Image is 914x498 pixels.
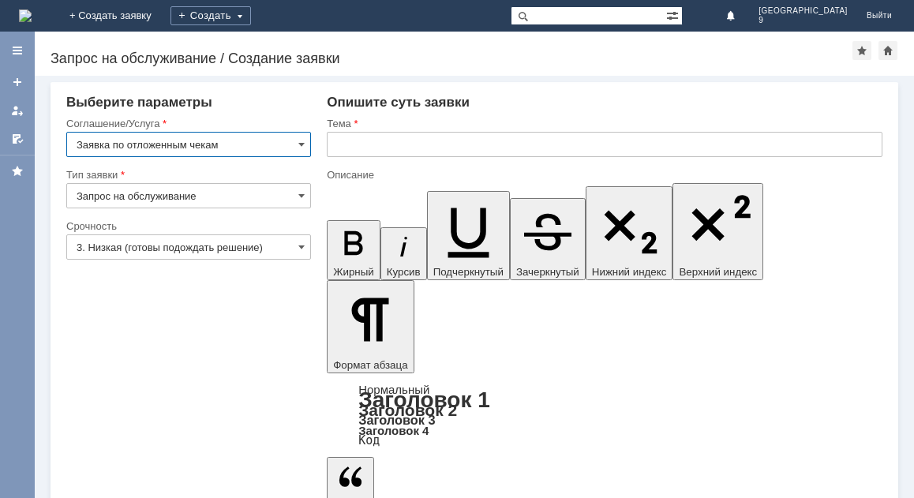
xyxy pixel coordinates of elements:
[66,221,308,231] div: Срочность
[327,280,414,373] button: Формат абзаца
[380,227,427,280] button: Курсив
[19,9,32,22] img: logo
[358,383,429,396] a: Нормальный
[327,95,470,110] span: Опишите суть заявки
[510,198,586,280] button: Зачеркнутый
[358,424,429,437] a: Заголовок 4
[66,170,308,180] div: Тип заявки
[51,51,852,66] div: Запрос на обслуживание / Создание заявки
[679,266,757,278] span: Верхний индекс
[66,118,308,129] div: Соглашение/Услуга
[427,191,510,280] button: Подчеркнутый
[358,413,435,427] a: Заголовок 3
[759,6,848,16] span: [GEOGRAPHIC_DATA]
[852,41,871,60] div: Добавить в избранное
[5,69,30,95] a: Создать заявку
[333,359,407,371] span: Формат абзаца
[387,266,421,278] span: Курсив
[759,16,848,25] span: 9
[358,401,457,419] a: Заголовок 2
[170,6,251,25] div: Создать
[5,126,30,152] a: Мои согласования
[672,183,763,280] button: Верхний индекс
[333,266,374,278] span: Жирный
[327,220,380,280] button: Жирный
[433,266,504,278] span: Подчеркнутый
[358,388,490,412] a: Заголовок 1
[586,186,673,280] button: Нижний индекс
[19,9,32,22] a: Перейти на домашнюю страницу
[327,384,882,446] div: Формат абзаца
[358,433,380,447] a: Код
[66,95,212,110] span: Выберите параметры
[5,98,30,123] a: Мои заявки
[592,266,667,278] span: Нижний индекс
[516,266,579,278] span: Зачеркнутый
[666,7,682,22] span: Расширенный поиск
[878,41,897,60] div: Сделать домашней страницей
[327,170,879,180] div: Описание
[327,118,879,129] div: Тема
